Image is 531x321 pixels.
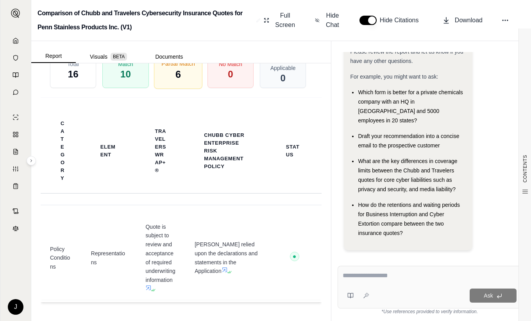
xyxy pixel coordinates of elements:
[293,253,297,260] span: ●
[324,11,341,30] span: Hide Chat
[50,245,72,271] span: Policy Conditions
[175,68,181,81] span: 6
[380,16,424,25] span: Hide Citations
[358,133,459,149] span: Draft your recommendation into a concise email to the prospective customer
[5,127,26,142] a: Policy Comparisons
[76,50,141,63] button: Visuals
[261,8,299,33] button: Full Screen
[11,9,20,18] img: Expand sidebar
[5,221,26,236] a: Legal Search Engine
[274,11,296,30] span: Full Screen
[350,74,438,80] span: For example, you might want to ask:
[219,60,242,68] span: No Match
[118,60,133,68] span: Match
[8,299,23,315] div: J
[5,203,26,219] a: Contract Analysis
[228,68,233,81] span: 0
[195,127,258,175] th: Chubb Cyber Enterprise Risk Management Policy
[5,33,26,48] a: Home
[111,53,127,61] span: BETA
[455,16,483,25] span: Download
[358,158,457,192] span: What are the key differences in coverage limits between the Chubb and Travelers quotes for core c...
[161,59,195,68] span: Partial Match
[277,138,309,163] th: Status
[141,50,197,63] button: Documents
[195,240,258,276] span: [PERSON_NAME] relied upon the declarations and statements in the Application
[470,289,517,303] button: Ask
[5,161,26,177] a: Custom Report
[312,8,344,33] button: Hide Chat
[5,84,26,100] a: Chat
[120,68,131,81] span: 10
[358,202,460,236] span: How do the retentions and waiting periods for Business Interruption and Cyber Extortion compare b...
[5,109,26,125] a: Single Policy
[68,68,79,81] span: 16
[145,222,176,294] span: Quote is subject to review and acceptance of required underwriting information
[439,13,486,28] button: Download
[51,115,74,187] th: Category
[5,67,26,83] a: Prompt Library
[522,155,528,183] span: CONTENTS
[91,138,127,163] th: Element
[338,308,522,315] div: *Use references provided to verify information.
[281,72,286,84] span: 0
[145,123,176,179] th: Travelers Wrap+®
[31,50,76,63] button: Report
[484,292,493,299] span: Ask
[67,60,79,68] span: Total
[358,89,463,124] span: Which form is better for a private chemicals company with an HQ in [GEOGRAPHIC_DATA] and 5000 emp...
[290,252,299,264] button: ●
[5,178,26,194] a: Coverage Table
[27,156,36,165] button: Expand sidebar
[5,144,26,160] a: Claim Coverage
[38,6,253,34] h2: Comparison of Chubb and Travelers Cybersecurity Insurance Quotes for Penn Stainless Products Inc....
[8,5,23,21] button: Expand sidebar
[5,50,26,66] a: Documents Vault
[266,56,299,72] span: Not Applicable
[91,249,127,267] span: Representations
